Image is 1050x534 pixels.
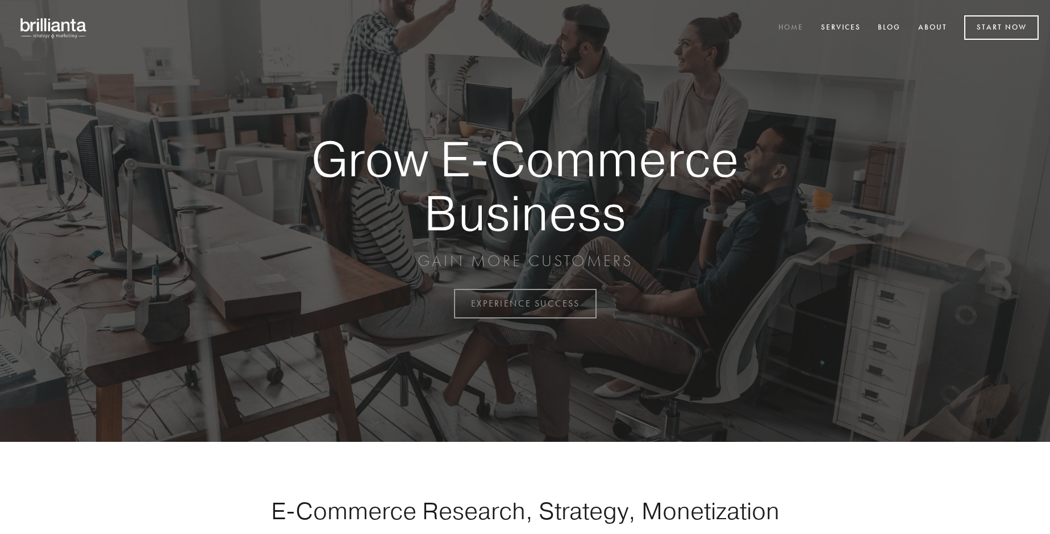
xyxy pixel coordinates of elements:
p: GAIN MORE CUSTOMERS [272,251,778,271]
strong: Grow E-Commerce Business [272,132,778,239]
a: EXPERIENCE SUCCESS [454,289,597,318]
a: Blog [870,19,908,38]
h1: E-Commerce Research, Strategy, Monetization [235,496,815,525]
a: Services [814,19,868,38]
a: Home [771,19,811,38]
a: About [911,19,955,38]
img: brillianta - research, strategy, marketing [11,11,97,44]
a: Start Now [964,15,1039,40]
